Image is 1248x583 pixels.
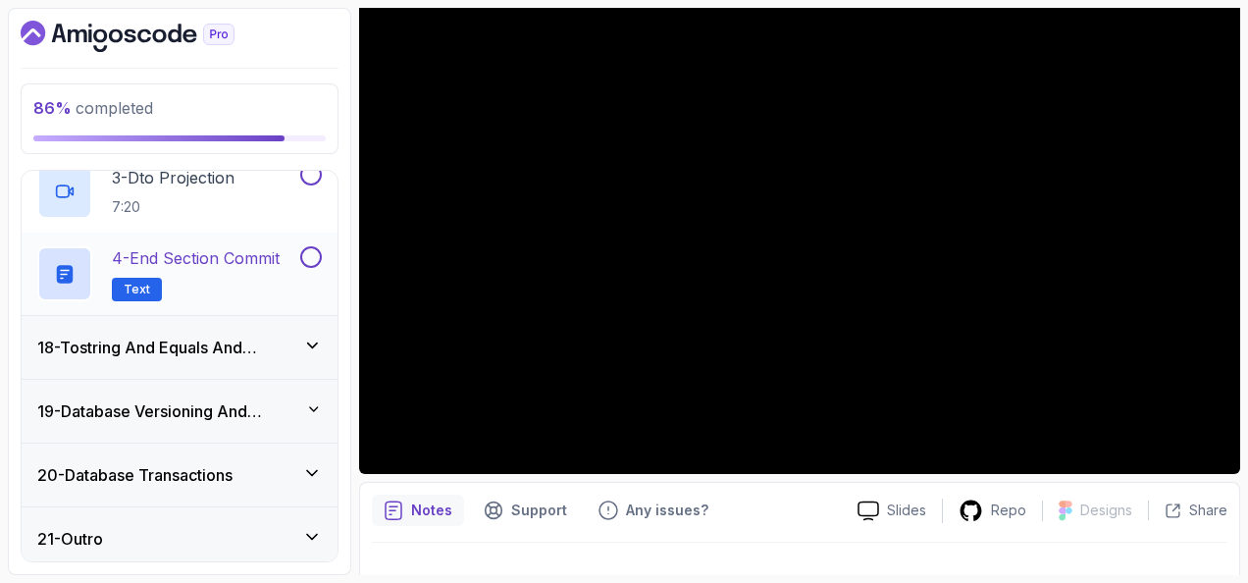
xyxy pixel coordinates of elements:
p: 4 - End Section Commit [112,246,280,270]
p: Repo [991,501,1026,520]
button: 4-End Section CommitText [37,246,322,301]
button: 3-Dto Projection7:20 [37,164,322,219]
button: 19-Database Versioning And Scheme Evolution [22,380,338,443]
button: 20-Database Transactions [22,444,338,506]
p: Support [511,501,567,520]
button: Feedback button [587,495,720,526]
p: 3 - Dto Projection [112,166,234,189]
p: Any issues? [626,501,708,520]
p: Slides [887,501,926,520]
h3: 19 - Database Versioning And Scheme Evolution [37,399,306,423]
h3: 18 - Tostring And Equals And Hashcode [37,336,303,359]
button: Share [1148,501,1227,520]
button: 18-Tostring And Equals And Hashcode [22,316,338,379]
button: 21-Outro [22,507,338,570]
a: Slides [842,501,942,521]
p: Notes [411,501,452,520]
a: Repo [943,499,1042,523]
p: Share [1189,501,1227,520]
h3: 21 - Outro [37,527,103,551]
span: completed [33,98,153,118]
button: Support button [472,495,579,526]
p: 7:20 [112,197,234,217]
a: Dashboard [21,21,280,52]
h3: 20 - Database Transactions [37,463,233,487]
button: notes button [372,495,464,526]
span: Text [124,282,150,297]
span: 86 % [33,98,72,118]
p: Designs [1080,501,1132,520]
